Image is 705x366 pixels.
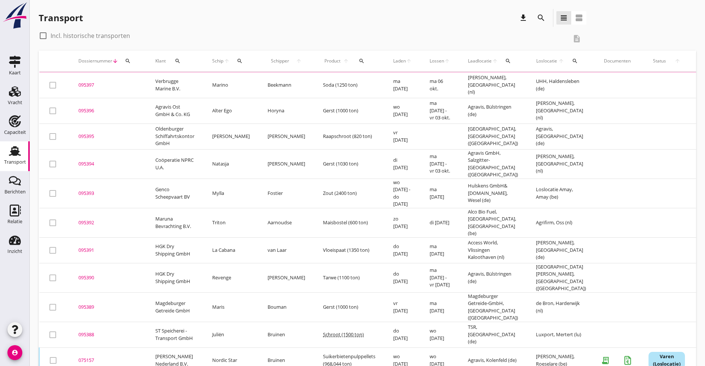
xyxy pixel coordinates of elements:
[384,237,421,263] td: do [DATE]
[7,345,22,360] i: account_circle
[203,73,259,98] td: Marino
[527,322,595,347] td: Luxport, Mertert (lu)
[259,73,314,98] td: Beekmann
[384,208,421,237] td: zo [DATE]
[384,123,421,149] td: vr [DATE]
[39,12,83,24] div: Transport
[459,123,527,149] td: [GEOGRAPHIC_DATA], [GEOGRAPHIC_DATA] ([GEOGRAPHIC_DATA])
[421,237,459,263] td: ma [DATE]
[314,263,384,292] td: Tarwe (1100 ton)
[259,292,314,322] td: Bouman
[468,58,492,64] span: Laadlocatie
[459,208,527,237] td: Alco Bio Fuel, [GEOGRAPHIC_DATA], [GEOGRAPHIC_DATA] (be)
[292,58,305,64] i: arrow_upward
[259,208,314,237] td: Aarnoudse
[558,58,565,64] i: arrow_upward
[604,58,631,64] div: Documenten
[323,331,364,338] span: Schroot (1500 ton)
[78,357,138,364] div: 075157
[459,98,527,123] td: Agravis, Bülstringen (de)
[259,322,314,347] td: Bruinen
[421,208,459,237] td: di [DATE]
[259,149,314,179] td: [PERSON_NAME]
[51,32,130,39] label: Incl. historische transporten
[527,98,595,123] td: [PERSON_NAME], [GEOGRAPHIC_DATA] (nl)
[670,58,685,64] i: arrow_upward
[384,98,421,123] td: wo [DATE]
[7,249,22,254] div: Inzicht
[203,149,259,179] td: Natasja
[125,58,131,64] i: search
[259,237,314,263] td: van Laar
[78,58,112,64] span: Dossiernummer
[78,274,138,282] div: 095390
[203,263,259,292] td: Revenge
[384,292,421,322] td: vr [DATE]
[575,13,583,22] i: view_agenda
[259,123,314,149] td: [PERSON_NAME]
[8,100,22,105] div: Vracht
[9,70,21,75] div: Kaart
[314,149,384,179] td: Gerst (1030 ton)
[406,58,412,64] i: arrow_upward
[259,179,314,208] td: Fostier
[4,130,26,135] div: Capaciteit
[572,58,578,64] i: search
[4,189,26,194] div: Berichten
[421,73,459,98] td: ma 06 okt.
[203,179,259,208] td: Mylla
[203,322,259,347] td: Juliën
[314,237,384,263] td: Vloeispaat (1350 ton)
[519,13,528,22] i: download
[78,81,138,89] div: 095397
[175,58,181,64] i: search
[146,322,203,347] td: ST Speicherei - Transport GmbH
[527,208,595,237] td: Agrifirm, Oss (nl)
[527,149,595,179] td: [PERSON_NAME], [GEOGRAPHIC_DATA] (nl)
[527,179,595,208] td: Loslocatie Amay, Amay (be)
[323,58,342,64] span: Product
[155,52,194,70] div: Klant
[421,263,459,292] td: ma [DATE] - vr [DATE]
[444,58,450,64] i: arrow_upward
[505,58,511,64] i: search
[314,179,384,208] td: Zout (2400 ton)
[537,13,546,22] i: search
[146,208,203,237] td: Maruna Bevrachting B.V.
[384,322,421,347] td: do [DATE]
[212,58,224,64] span: Schip
[314,292,384,322] td: Gerst (1000 ton)
[224,58,230,64] i: arrow_upward
[203,292,259,322] td: Maris
[268,58,292,64] span: Schipper
[430,58,444,64] span: Lossen
[1,2,28,29] img: logo-small.a267ee39.svg
[492,58,498,64] i: arrow_upward
[459,263,527,292] td: Agravis, Bülstringen (de)
[342,58,351,64] i: arrow_upward
[203,98,259,123] td: Alter Ego
[146,263,203,292] td: HGK Dry Shipping GmbH
[421,149,459,179] td: ma [DATE] - vr 03 okt.
[421,322,459,347] td: wo [DATE]
[78,133,138,140] div: 095395
[146,179,203,208] td: Genco Scheepvaart BV
[146,123,203,149] td: Oldenburger Schiffahrtskontor GmbH
[649,58,670,64] span: Status
[527,73,595,98] td: UHH, Haldensleben (de)
[146,73,203,98] td: Verbrugge Marine B.V.
[527,237,595,263] td: [PERSON_NAME], [GEOGRAPHIC_DATA] (de)
[146,292,203,322] td: Magdeburger Getreide GmbH
[78,107,138,115] div: 095396
[112,58,118,64] i: arrow_downward
[536,58,558,64] span: Loslocatie
[421,98,459,123] td: ma [DATE] - vr 03 okt.
[4,160,26,164] div: Transport
[459,322,527,347] td: TSR, [GEOGRAPHIC_DATA] (de)
[384,179,421,208] td: wo [DATE] - do [DATE]
[384,263,421,292] td: do [DATE]
[314,73,384,98] td: Soda (1250 ton)
[146,98,203,123] td: Agravis Ost GmbH & Co. KG
[459,292,527,322] td: Magdeburger Getreide-GmbH, [GEOGRAPHIC_DATA] ([GEOGRAPHIC_DATA])
[146,237,203,263] td: HGK Dry Shipping GmbH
